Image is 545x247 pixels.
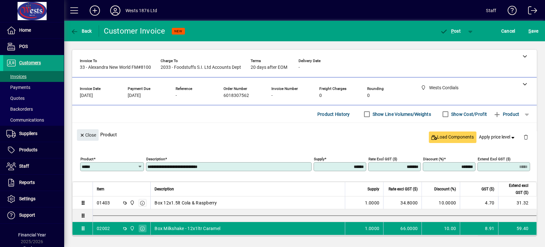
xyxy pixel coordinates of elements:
span: 1.0000 [365,200,380,206]
span: Item [97,186,104,193]
mat-label: Description [146,157,165,161]
a: Backorders [3,104,64,115]
a: Quotes [3,93,64,104]
a: Communications [3,115,64,125]
div: Wests 1876 Ltd [125,5,157,16]
td: 10.0000 [421,196,460,209]
a: Invoices [3,71,64,82]
span: Description [155,186,174,193]
button: Profile [105,5,125,16]
span: 33 - Alexandra New World FM#8100 [80,65,151,70]
mat-label: Product [80,157,94,161]
span: Supply [367,186,379,193]
span: Products [19,147,37,152]
td: 4.70 [460,196,498,209]
span: Product [493,109,519,119]
span: P [451,28,454,34]
span: Payments [6,85,30,90]
td: 59.40 [498,222,536,235]
td: 10.00 [421,222,460,235]
span: Suppliers [19,131,37,136]
span: ave [528,26,538,36]
span: 6018307562 [223,93,249,98]
button: Product [490,108,522,120]
span: Reports [19,180,35,185]
a: Logout [523,1,537,22]
div: Product [72,123,537,146]
span: 20 days after EOM [251,65,287,70]
span: S [528,28,531,34]
button: Back [69,25,94,37]
button: Save [527,25,540,37]
span: Box 12x1.5lt Cola & Raspberry [155,200,217,206]
span: ost [440,28,461,34]
span: Discount (%) [434,186,456,193]
app-page-header-button: Close [75,132,100,138]
a: Suppliers [3,126,64,142]
span: Apply price level [479,134,516,140]
span: 0 [367,93,370,98]
button: Cancel [500,25,517,37]
span: Quotes [6,96,25,101]
span: Support [19,212,35,218]
span: Cancel [501,26,515,36]
app-page-header-button: Delete [518,134,534,140]
mat-label: Rate excl GST ($) [368,157,397,161]
span: 1.0000 [365,225,380,232]
span: Financial Year [18,232,46,237]
app-page-header-button: Back [64,25,99,37]
span: Invoices [6,74,26,79]
span: Close [79,130,96,140]
a: Home [3,22,64,38]
span: Customers [19,60,41,65]
mat-label: Extend excl GST ($) [478,157,511,161]
button: Delete [518,129,534,145]
span: Box Milkshake - 12x1ltr Caramel [155,225,220,232]
a: Products [3,142,64,158]
button: Product History [315,108,352,120]
a: Reports [3,175,64,191]
a: Support [3,207,64,223]
td: 8.91 [460,222,498,235]
label: Show Cost/Profit [450,111,487,117]
div: 01403 [97,200,110,206]
span: [DATE] [80,93,93,98]
a: Staff [3,158,64,174]
span: - [299,65,300,70]
span: GST ($) [481,186,494,193]
div: 34.8000 [387,200,418,206]
a: POS [3,39,64,55]
div: 66.0000 [387,225,418,232]
span: Extend excl GST ($) [502,182,528,196]
a: Settings [3,191,64,207]
td: 31.32 [498,196,536,209]
span: NEW [174,29,182,33]
a: Payments [3,82,64,93]
span: - [271,93,273,98]
mat-label: Discount (%) [423,157,444,161]
div: Staff [486,5,496,16]
button: Close [77,129,99,141]
span: [DATE] [128,93,141,98]
div: Customer Invoice [104,26,165,36]
label: Show Line Volumes/Weights [371,111,431,117]
span: Wests Cordials [128,199,135,206]
span: Settings [19,196,35,201]
span: Backorders [6,107,33,112]
span: Back [71,28,92,34]
span: 0 [319,93,322,98]
button: Apply price level [476,131,519,143]
span: POS [19,44,28,49]
button: Add [85,5,105,16]
span: Wests Cordials [128,225,135,232]
span: Rate excl GST ($) [389,186,418,193]
span: Communications [6,117,44,123]
span: Home [19,28,31,33]
span: - [176,93,177,98]
button: Load Components [429,131,476,143]
span: Load Components [431,134,474,140]
span: Staff [19,163,29,169]
mat-label: Supply [314,157,324,161]
span: Product History [317,109,350,119]
a: Knowledge Base [503,1,517,22]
